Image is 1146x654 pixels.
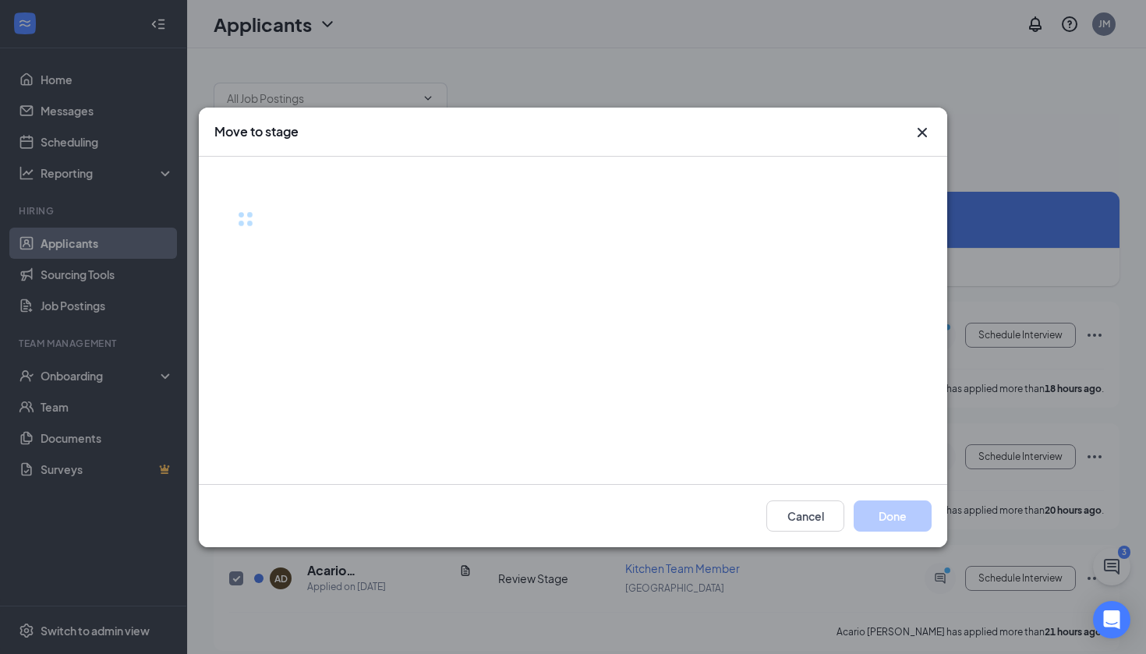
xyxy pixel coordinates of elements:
[214,123,299,140] h3: Move to stage
[854,500,932,532] button: Done
[1093,601,1130,638] div: Open Intercom Messenger
[766,500,844,532] button: Cancel
[913,123,932,142] button: Close
[913,123,932,142] svg: Cross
